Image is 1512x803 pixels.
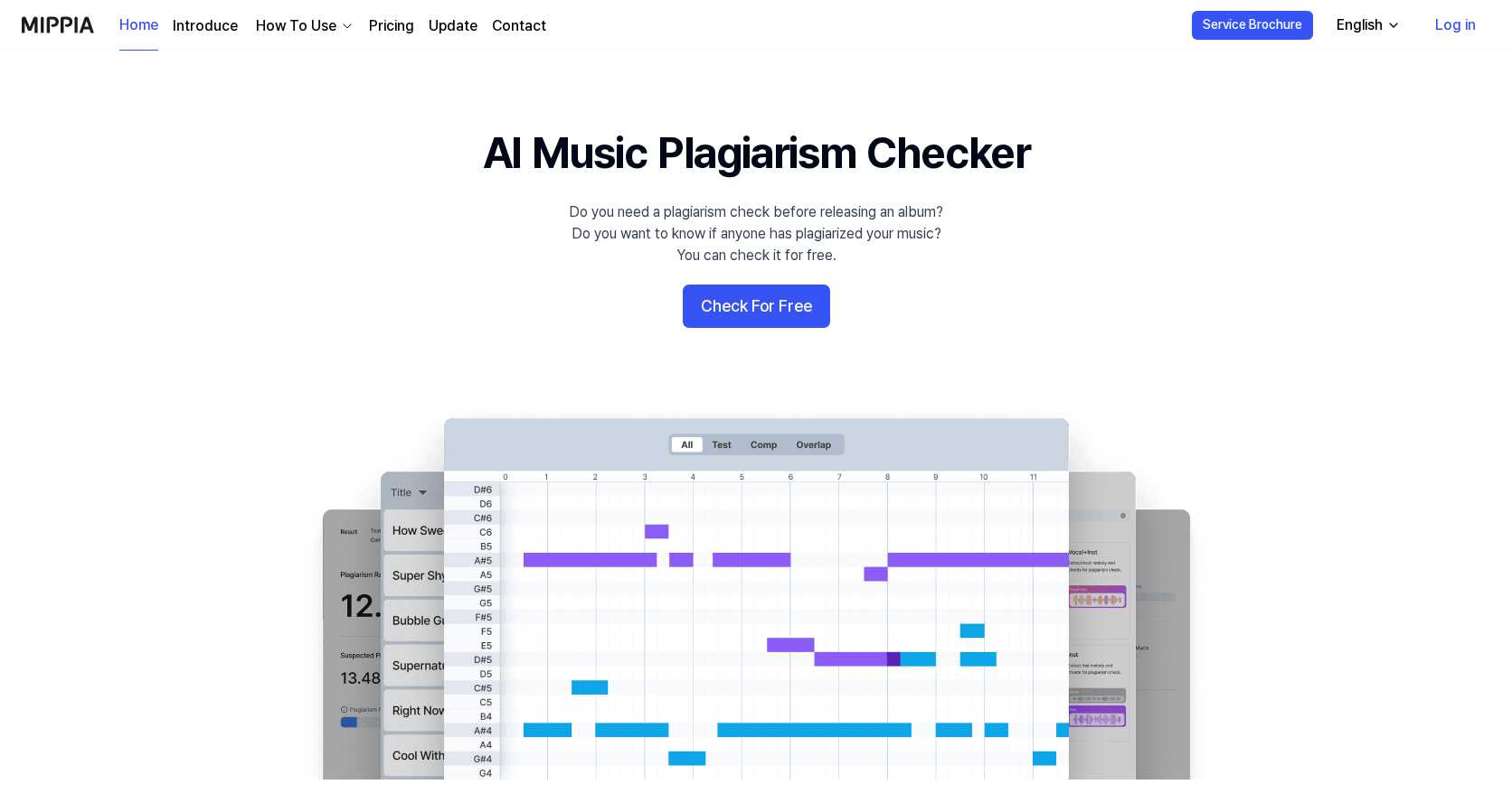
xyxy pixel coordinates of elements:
[483,123,1030,183] h1: AI Music Plagiarism Checker
[252,15,354,37] button: How To Use
[429,15,477,37] a: Update
[492,15,546,37] a: Contact
[1333,14,1386,36] div: English
[369,15,414,37] a: Pricing
[1322,7,1412,43] button: English
[286,400,1226,780] img: main Image
[1192,11,1313,40] button: Service Brochure
[683,285,830,328] button: Check For Free
[569,201,943,266] div: Do you need a plagiarism check before releasing an album? Do you want to know if anyone has plagi...
[119,1,158,51] a: Home
[252,15,340,37] div: How To Use
[173,15,238,37] a: Introduce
